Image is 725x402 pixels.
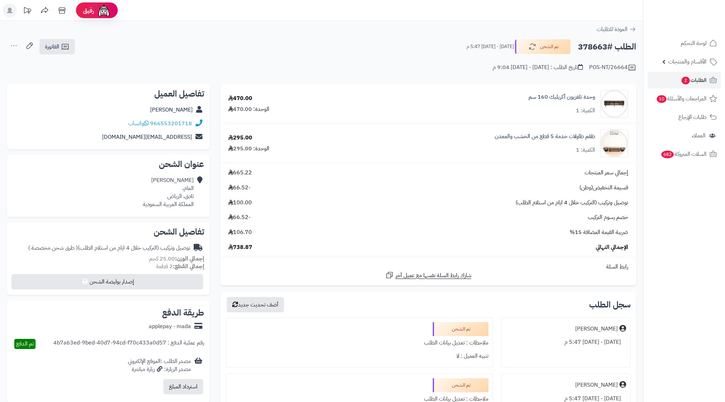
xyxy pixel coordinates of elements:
[18,3,36,19] a: تحديثات المنصة
[506,335,626,349] div: [DATE] - [DATE] 5:47 م
[53,339,204,349] div: رقم عملية الدفع : 4b7a63ed-9bed-40d7-94cd-f70c433a0d57
[45,43,59,51] span: الفاتورة
[228,243,252,251] span: 738.87
[83,6,94,15] span: رفيق
[228,94,252,103] div: 470.00
[661,149,707,159] span: السلات المتروكة
[433,378,488,392] div: تم الشحن
[97,3,111,17] img: ai-face.png
[228,169,252,177] span: 665.22
[681,38,707,48] span: لوحة التحكم
[516,199,628,207] span: توصيل وتركيب (التركيب خلال 4 ايام من استلام الطلب)
[39,39,75,54] a: الفاتورة
[657,95,666,103] span: 10
[661,151,674,158] span: 682
[228,105,269,113] div: الوحدة: 470.00
[28,244,78,252] span: ( طرق شحن مخصصة )
[678,112,707,122] span: طلبات الإرجاع
[656,94,707,104] span: المراجعات والأسئلة
[156,262,204,271] small: 2 قطعة
[589,301,631,309] h3: سجل الطلب
[597,25,627,33] span: العودة للطلبات
[102,133,192,141] a: [EMAIL_ADDRESS][DOMAIN_NAME]
[228,134,252,142] div: 295.00
[588,213,628,221] span: خصم رسوم التركيب
[579,184,628,192] span: قسيمة التخفيض(وطن)
[149,255,204,263] small: 25.00 كجم
[16,340,34,348] span: تم الدفع
[13,228,204,236] h2: تفاصيل الشحن
[648,72,721,89] a: الطلبات2
[13,90,204,98] h2: تفاصيل العميل
[227,297,284,312] button: أضف تحديث جديد
[648,35,721,52] a: لوحة التحكم
[596,243,628,251] span: الإجمالي النهائي
[575,381,618,389] div: [PERSON_NAME]
[601,90,628,118] img: 1735739023-1735024904419-1708765043-220601011202-90x90.jpg
[692,131,705,141] span: العملاء
[128,119,149,128] a: واتساب
[150,106,193,114] a: [PERSON_NAME]
[11,274,203,289] button: إصدار بوليصة الشحن
[515,39,571,54] button: تم الشحن
[28,244,190,252] div: توصيل وتركيب (التركيب خلال 4 ايام من استلام الطلب)
[570,228,628,236] span: ضريبة القيمة المضافة 15%
[175,255,204,263] strong: إجمالي الوزن:
[575,325,618,333] div: [PERSON_NAME]
[668,57,707,67] span: الأقسام والمنتجات
[228,213,250,221] span: -66.52
[589,63,636,72] div: POS-NT/26664
[162,309,204,317] h2: طريقة الدفع
[578,40,636,54] h2: الطلب #378663
[228,184,250,192] span: -66.52
[395,272,471,280] span: شارك رابط السلة نفسها مع عميل آخر
[173,262,204,271] strong: إجمالي القطع:
[150,119,192,128] a: 966553201718
[143,176,194,208] div: [PERSON_NAME] العام، ثادق، الرياض المملكة العربية السعودية
[681,75,707,85] span: الطلبات
[230,336,488,350] div: ملاحظات : تعديل بيانات الطلب
[385,271,471,280] a: شارك رابط السلة نفسها مع عميل آخر
[585,169,628,177] span: إجمالي سعر المنتجات
[149,323,191,331] div: applepay - mada
[529,93,595,101] a: وحدة تلفزيون أكريليك 160 سم
[648,146,721,162] a: السلات المتروكة682
[228,199,252,207] span: 100.00
[228,228,252,236] span: 106.70
[223,263,633,271] div: رابط السلة
[493,63,583,71] div: تاريخ الطلب : [DATE] - [DATE] 9:04 م
[433,322,488,336] div: تم الشحن
[230,349,488,363] div: تنبيه العميل : لا
[576,107,595,115] div: الكمية: 1
[128,357,191,373] div: مصدر الطلب :الموقع الإلكتروني
[128,365,191,373] div: مصدر الزيارة: زيارة مباشرة
[163,379,203,394] button: استرداد المبلغ
[13,160,204,168] h2: عنوان الشحن
[228,145,269,153] div: الوحدة: 295.00
[601,129,628,157] img: 1744704052-1-90x90.jpg
[648,109,721,126] a: طلبات الإرجاع
[576,146,595,154] div: الكمية: 1
[597,25,636,33] a: العودة للطلبات
[648,90,721,107] a: المراجعات والأسئلة10
[678,18,718,32] img: logo-2.png
[681,77,690,84] span: 2
[495,132,595,141] a: طقم طاولات خدمة 5 قطع من الخشب والمعدن
[466,43,514,50] small: [DATE] - [DATE] 5:47 م
[648,127,721,144] a: العملاء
